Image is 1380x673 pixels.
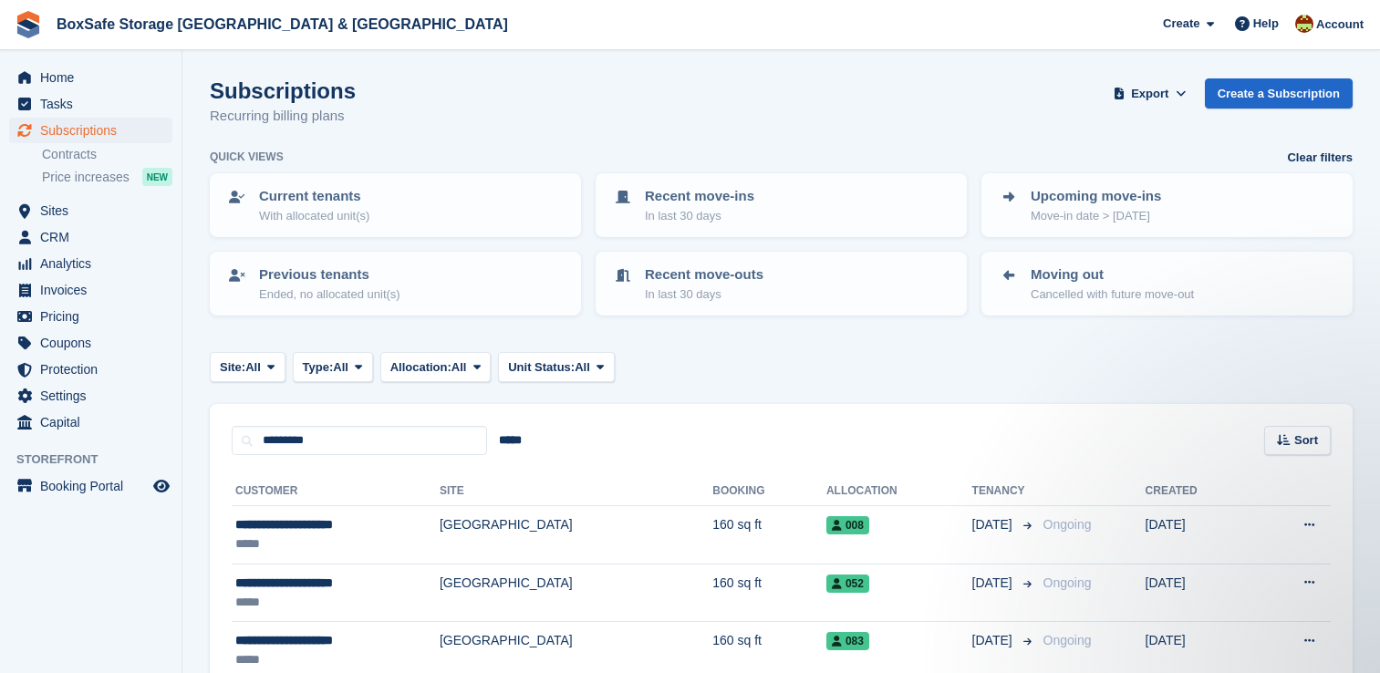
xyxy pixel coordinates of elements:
[42,167,172,187] a: Price increases NEW
[210,106,356,127] p: Recurring billing plans
[1043,633,1092,647] span: Ongoing
[1043,517,1092,532] span: Ongoing
[40,118,150,143] span: Subscriptions
[645,207,754,225] p: In last 30 days
[293,352,373,382] button: Type: All
[826,516,869,534] span: 008
[210,149,284,165] h6: Quick views
[1287,149,1353,167] a: Clear filters
[40,357,150,382] span: Protection
[40,304,150,329] span: Pricing
[1163,15,1199,33] span: Create
[597,254,965,314] a: Recent move-outs In last 30 days
[983,175,1351,235] a: Upcoming move-ins Move-in date > [DATE]
[259,186,369,207] p: Current tenants
[380,352,492,382] button: Allocation: All
[1031,285,1194,304] p: Cancelled with future move-out
[712,506,826,564] td: 160 sq ft
[1146,564,1252,622] td: [DATE]
[983,254,1351,314] a: Moving out Cancelled with future move-out
[9,304,172,329] a: menu
[40,409,150,435] span: Capital
[15,11,42,38] img: stora-icon-8386f47178a22dfd0bd8f6a31ec36ba5ce8667c1dd55bd0f319d3a0aa187defe.svg
[142,168,172,186] div: NEW
[972,477,1036,506] th: Tenancy
[1110,78,1190,109] button: Export
[712,564,826,622] td: 160 sq ft
[1253,15,1279,33] span: Help
[220,358,245,377] span: Site:
[40,65,150,90] span: Home
[575,358,590,377] span: All
[9,198,172,223] a: menu
[972,574,1016,593] span: [DATE]
[210,78,356,103] h1: Subscriptions
[259,264,400,285] p: Previous tenants
[232,477,440,506] th: Customer
[1205,78,1353,109] a: Create a Subscription
[1131,85,1168,103] span: Export
[1146,506,1252,564] td: [DATE]
[645,285,763,304] p: In last 30 days
[40,91,150,117] span: Tasks
[40,224,150,250] span: CRM
[1294,431,1318,450] span: Sort
[16,450,182,469] span: Storefront
[303,358,334,377] span: Type:
[40,198,150,223] span: Sites
[1146,477,1252,506] th: Created
[9,357,172,382] a: menu
[1031,186,1161,207] p: Upcoming move-ins
[1031,207,1161,225] p: Move-in date > [DATE]
[645,186,754,207] p: Recent move-ins
[49,9,515,39] a: BoxSafe Storage [GEOGRAPHIC_DATA] & [GEOGRAPHIC_DATA]
[1031,264,1194,285] p: Moving out
[9,224,172,250] a: menu
[42,169,130,186] span: Price increases
[9,65,172,90] a: menu
[9,91,172,117] a: menu
[9,473,172,499] a: menu
[972,631,1016,650] span: [DATE]
[508,358,575,377] span: Unit Status:
[440,564,712,622] td: [GEOGRAPHIC_DATA]
[498,352,614,382] button: Unit Status: All
[440,477,712,506] th: Site
[212,175,579,235] a: Current tenants With allocated unit(s)
[9,330,172,356] a: menu
[972,515,1016,534] span: [DATE]
[150,475,172,497] a: Preview store
[212,254,579,314] a: Previous tenants Ended, no allocated unit(s)
[451,358,467,377] span: All
[333,358,348,377] span: All
[826,632,869,650] span: 083
[9,277,172,303] a: menu
[259,285,400,304] p: Ended, no allocated unit(s)
[1043,575,1092,590] span: Ongoing
[1316,16,1364,34] span: Account
[9,251,172,276] a: menu
[42,146,172,163] a: Contracts
[826,575,869,593] span: 052
[826,477,972,506] th: Allocation
[40,251,150,276] span: Analytics
[245,358,261,377] span: All
[1295,15,1313,33] img: Kim
[390,358,451,377] span: Allocation:
[9,118,172,143] a: menu
[40,383,150,409] span: Settings
[440,506,712,564] td: [GEOGRAPHIC_DATA]
[210,352,285,382] button: Site: All
[40,330,150,356] span: Coupons
[259,207,369,225] p: With allocated unit(s)
[9,409,172,435] a: menu
[712,477,826,506] th: Booking
[40,277,150,303] span: Invoices
[9,383,172,409] a: menu
[597,175,965,235] a: Recent move-ins In last 30 days
[40,473,150,499] span: Booking Portal
[645,264,763,285] p: Recent move-outs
